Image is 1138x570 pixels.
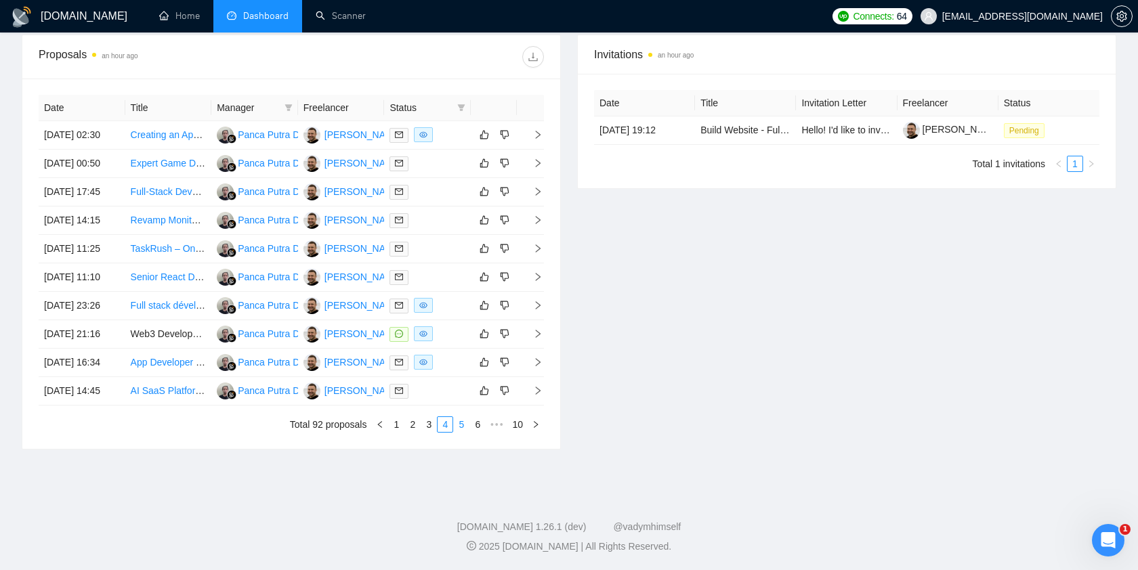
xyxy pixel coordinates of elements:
a: 2 [405,417,420,432]
span: Invitations [594,46,1099,63]
a: 5 [454,417,469,432]
a: AI SaaS Platform Development with Next.js, Supabase & AWS [131,385,394,396]
img: gigradar-bm.png [227,276,236,286]
img: MK [303,127,320,144]
th: Freelancer [898,90,998,116]
div: Panca Putra Dwi Estri [238,326,330,341]
img: gigradar-bm.png [227,305,236,314]
td: App Developer Needed for Picture Configurator Project [125,349,212,377]
li: 1 [388,416,404,433]
a: [PERSON_NAME] [903,124,1000,135]
button: dislike [497,183,513,200]
a: PPPanca Putra Dwi Estri [217,271,330,282]
img: PP [217,183,234,200]
div: Panca Putra Dwi Estri [238,355,330,370]
button: like [476,269,492,285]
a: PPPanca Putra Dwi Estri [217,157,330,168]
td: [DATE] 17:45 [39,178,125,206]
span: Pending [1004,123,1045,138]
img: PP [217,127,234,144]
a: Expert Game Developer Needed for Mobile AR/VR Projects [131,158,381,169]
button: dislike [497,155,513,171]
div: 2025 [DOMAIN_NAME] | All Rights Reserved. [11,540,1127,554]
a: searchScanner [316,10,366,22]
div: [PERSON_NAME] [324,269,402,284]
a: Full stack développeur avec potentiel de partenariat dans un projet de startup [131,300,455,311]
th: Title [125,95,212,121]
span: right [522,130,543,139]
span: like [480,271,489,282]
button: like [476,354,492,370]
button: like [476,183,492,200]
button: dislike [497,127,513,143]
img: PP [217,382,234,399]
span: right [522,244,543,253]
a: MK[PERSON_NAME] [303,271,402,282]
span: right [522,301,543,310]
span: mail [395,188,403,196]
td: Build Website - Full Stack - UI almost in place [695,116,796,145]
span: user [924,12,933,21]
li: Next Page [1083,156,1099,172]
span: eye [419,330,427,338]
a: Creating an Application from Scratch [131,129,284,140]
span: eye [419,358,427,366]
td: Full stack développeur avec potentiel de partenariat dans un projet de startup [125,292,212,320]
button: dislike [497,212,513,228]
span: right [522,158,543,168]
a: Revamp Monitoring Stack for Python Programs and APIs [131,215,370,225]
button: dislike [497,269,513,285]
li: 6 [469,416,486,433]
span: left [1055,160,1063,168]
th: Manager [211,95,298,121]
img: MK [303,326,320,343]
td: Senior React Developer – UI/UX, Design Systems & Headless CMS [125,263,212,292]
div: Panca Putra Dwi Estri [238,269,330,284]
span: dislike [500,158,509,169]
a: MK[PERSON_NAME] [303,385,402,395]
span: 64 [897,9,907,24]
span: filter [282,97,295,118]
time: an hour ago [658,51,694,59]
td: [DATE] 00:50 [39,150,125,178]
li: Next Page [528,416,544,433]
a: homeHome [159,10,200,22]
li: 2 [404,416,421,433]
span: right [1087,160,1095,168]
div: Panca Putra Dwi Estri [238,241,330,256]
span: right [522,329,543,338]
a: Senior React Developer – UI/UX, Design Systems & Headless CMS [131,271,416,282]
span: like [480,385,489,396]
img: PP [217,269,234,286]
span: mail [395,244,403,253]
a: @vadymhimself [613,521,681,532]
li: 1 [1067,156,1083,172]
button: left [1051,156,1067,172]
div: Panca Putra Dwi Estri [238,383,330,398]
span: right [532,420,540,429]
span: dislike [500,328,509,339]
a: MK[PERSON_NAME] [303,185,402,196]
span: right [522,272,543,282]
span: Manager [217,100,279,115]
a: PPPanca Putra Dwi Estri [217,356,330,367]
button: right [1083,156,1099,172]
li: Next 5 Pages [486,416,507,433]
a: MK[PERSON_NAME] [303,214,402,225]
img: gigradar-bm.png [227,361,236,371]
time: an hour ago [102,52,138,60]
span: dislike [500,271,509,282]
span: like [480,158,489,169]
div: [PERSON_NAME] [324,326,402,341]
img: PP [217,354,234,371]
img: gigradar-bm.png [227,162,236,172]
span: mail [395,131,403,139]
button: download [522,46,544,68]
img: MK [303,382,320,399]
span: dashboard [227,11,236,20]
li: 10 [507,416,528,433]
div: [PERSON_NAME] [324,355,402,370]
span: right [522,357,543,367]
span: dislike [500,243,509,254]
div: Panca Putra Dwi Estri [238,213,330,227]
